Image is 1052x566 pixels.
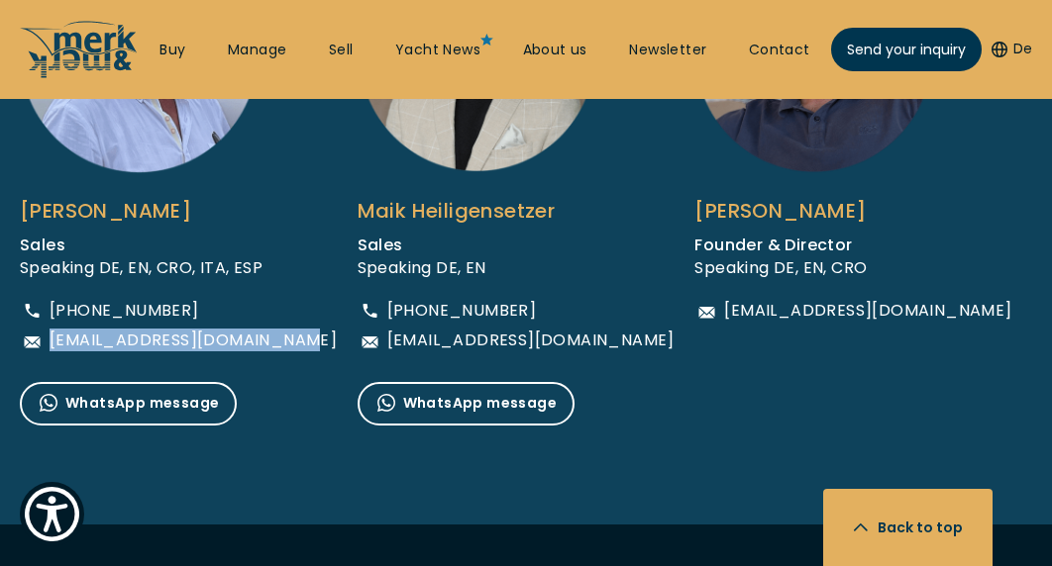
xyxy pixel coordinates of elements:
a: Newsletter [629,41,706,60]
a: WhatsApp message [358,382,575,425]
span: DE, EN, CRO [774,256,867,279]
button: De [992,40,1032,59]
div: Maik Heiligensetzer [358,193,675,229]
span: [EMAIL_ADDRESS][DOMAIN_NAME] [724,303,1011,319]
button: Back to top [823,489,993,566]
div: Speaking [358,257,675,279]
div: Speaking [20,257,337,279]
span: WhatsApp message [32,392,219,416]
span: DE, EN, CRO, ITA, ESP [99,256,263,279]
span: [PHONE_NUMBER] [50,303,199,319]
a: Buy [159,41,185,60]
span: [PHONE_NUMBER] [387,303,537,319]
a: / [20,62,139,85]
div: [PERSON_NAME] [20,193,337,229]
a: Sell [329,41,354,60]
a: WhatsApp message [20,382,237,425]
div: Sales [358,235,675,256]
span: [EMAIL_ADDRESS][DOMAIN_NAME] [50,332,337,348]
div: Founder & Director [694,235,1011,256]
span: [EMAIL_ADDRESS][DOMAIN_NAME] [387,332,675,348]
span: Send your inquiry [847,40,966,60]
span: DE, EN [436,256,485,279]
a: Yacht News [395,41,480,60]
div: Sales [20,235,337,256]
a: Send your inquiry [831,28,982,71]
a: Manage [228,41,286,60]
button: Show Accessibility Preferences [20,482,84,546]
div: [PERSON_NAME] [694,193,1011,229]
a: About us [523,41,587,60]
span: WhatsApp message [369,392,557,416]
a: Contact [749,41,810,60]
div: Speaking [694,257,1011,279]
